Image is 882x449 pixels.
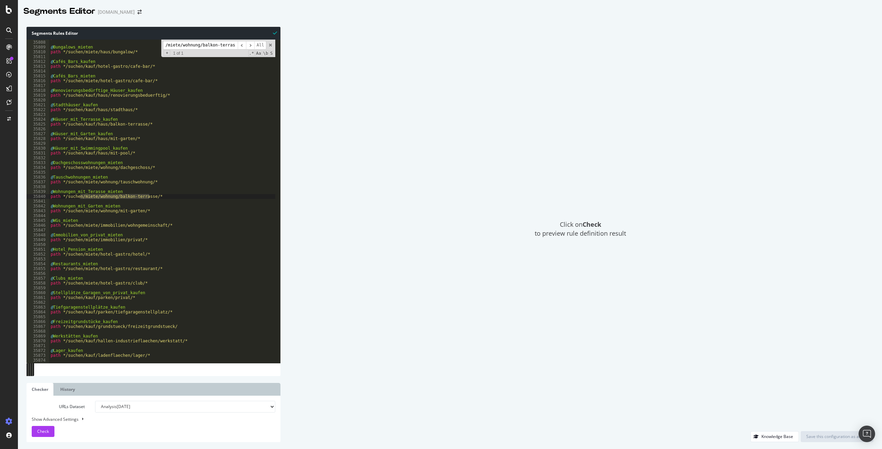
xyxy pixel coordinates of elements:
div: Segments Rules Editor [27,27,280,40]
span: Toggle Replace mode [164,50,170,56]
div: 35808 [27,40,49,45]
div: [DOMAIN_NAME] [98,9,135,15]
div: 35830 [27,146,49,151]
span: Click on to preview rule definition result [535,220,626,238]
div: Open Intercom Messenger [859,426,875,442]
div: 35854 [27,261,49,266]
span: Syntax is valid [273,30,277,36]
div: 35820 [27,98,49,103]
div: 35873 [27,353,49,358]
strong: Check [583,220,601,228]
div: 35859 [27,286,49,290]
div: 35863 [27,305,49,310]
div: 35829 [27,141,49,146]
div: 35845 [27,218,49,223]
div: arrow-right-arrow-left [137,10,142,14]
div: 35860 [27,290,49,295]
button: Check [32,426,54,437]
div: Knowledge Base [761,434,793,439]
div: 35812 [27,59,49,64]
div: 35849 [27,237,49,242]
div: 35870 [27,339,49,343]
span: Whole Word Search [263,50,269,56]
div: 35813 [27,64,49,69]
div: 35852 [27,252,49,257]
div: 35833 [27,160,49,165]
a: Checker [27,383,53,396]
span: 1 of 1 [170,51,186,56]
div: 35831 [27,151,49,156]
div: 35868 [27,329,49,334]
div: 35843 [27,209,49,213]
div: 35856 [27,271,49,276]
input: Search for [163,41,238,50]
div: 35821 [27,103,49,107]
div: 35867 [27,324,49,329]
div: 35874 [27,358,49,363]
div: 35855 [27,266,49,271]
div: 35858 [27,281,49,286]
div: 35823 [27,112,49,117]
span: CaseSensitive Search [255,50,261,56]
div: 35839 [27,189,49,194]
span: ​ [246,41,254,50]
div: 35875 [27,363,49,367]
div: 35828 [27,136,49,141]
div: 35865 [27,314,49,319]
div: 35848 [27,233,49,237]
div: 35825 [27,122,49,127]
div: 35822 [27,107,49,112]
div: 35810 [27,50,49,54]
div: 35832 [27,156,49,160]
span: Check [37,428,49,434]
div: 35853 [27,257,49,261]
div: 35815 [27,74,49,78]
div: 35847 [27,228,49,233]
div: 35850 [27,242,49,247]
div: 35864 [27,310,49,314]
div: 35857 [27,276,49,281]
button: Save this configuration as active [801,431,873,442]
div: 35841 [27,199,49,204]
div: 35869 [27,334,49,339]
div: 35872 [27,348,49,353]
div: 35834 [27,165,49,170]
div: 35862 [27,300,49,305]
a: Knowledge Base [750,434,799,439]
div: 35844 [27,213,49,218]
div: 35818 [27,88,49,93]
div: 35811 [27,54,49,59]
div: 35861 [27,295,49,300]
div: 35851 [27,247,49,252]
div: 35846 [27,223,49,228]
div: 35814 [27,69,49,74]
div: 35826 [27,127,49,131]
div: 35835 [27,170,49,175]
label: URLs Dataset [27,401,90,413]
div: Segments Editor [23,6,95,17]
div: Show Advanced Settings [27,416,270,423]
button: Knowledge Base [750,431,799,442]
span: RegExp Search [248,50,255,56]
div: 35840 [27,194,49,199]
div: 35842 [27,204,49,209]
div: 35817 [27,83,49,88]
span: Search In Selection [269,50,273,56]
a: History [55,383,80,396]
div: 35871 [27,343,49,348]
div: 35838 [27,184,49,189]
div: 35866 [27,319,49,324]
div: 35827 [27,131,49,136]
div: 35809 [27,45,49,50]
div: Save this configuration as active [806,434,868,439]
div: 35837 [27,180,49,184]
span: Alt-Enter [254,41,267,50]
div: 35824 [27,117,49,122]
div: 35836 [27,175,49,180]
div: 35819 [27,93,49,98]
div: 35816 [27,78,49,83]
span: ​ [238,41,246,50]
